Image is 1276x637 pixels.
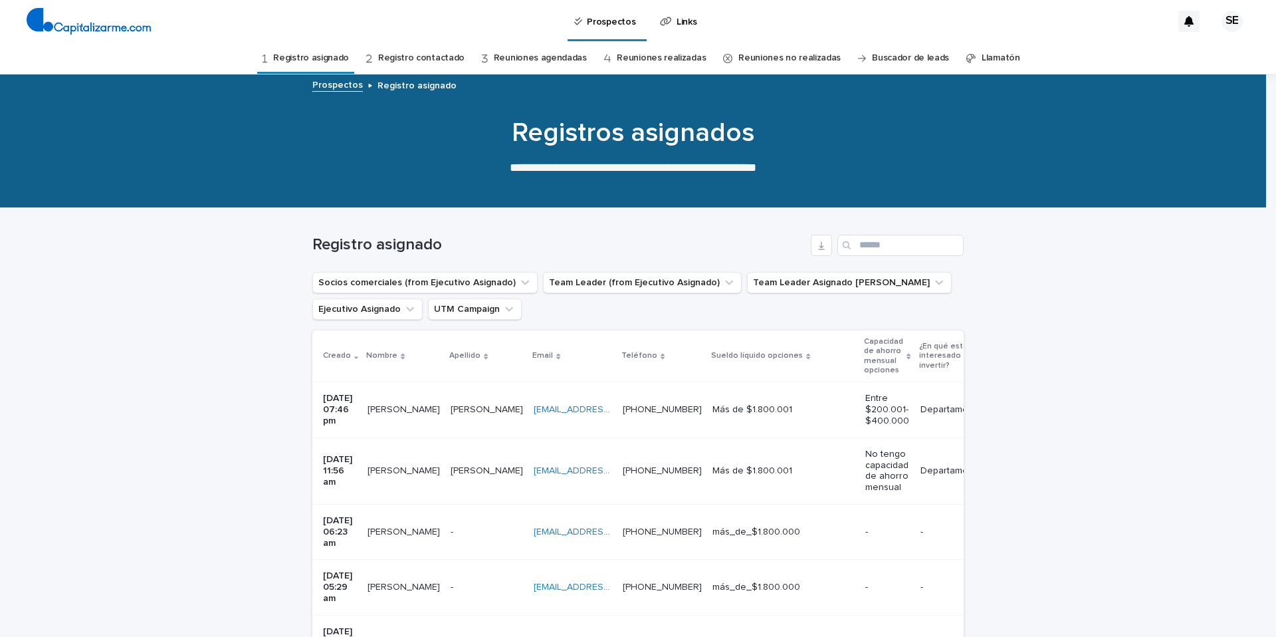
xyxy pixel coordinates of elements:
[920,404,987,416] p: Departamentos
[920,465,987,477] p: Departamentos
[323,454,357,487] p: [DATE] 11:56 am
[865,582,909,593] p: -
[543,272,742,293] button: Team Leader (from Ejecutivo Asignado)
[738,43,841,74] a: Reuniones no realizadas
[323,393,357,426] p: [DATE] 07:46 pm
[377,77,457,92] p: Registro asignado
[308,117,959,149] h1: Registros asignados
[865,449,909,493] p: No tengo capacidad de ahorro mensual
[323,515,357,549] p: [DATE] 06:23 am
[534,405,684,414] a: [EMAIL_ADDRESS][DOMAIN_NAME]
[451,579,456,593] p: -
[323,348,351,363] p: Creado
[532,348,553,363] p: Email
[368,579,443,593] p: Valentin Cantillana
[451,402,526,416] p: [PERSON_NAME]
[1222,11,1243,32] div: SE
[312,299,423,320] button: Ejecutivo Asignado
[312,272,538,293] button: Socios comerciales (from Ejecutivo Asignado)
[712,582,855,593] p: más_de_$1.800.000
[621,348,657,363] p: Teléfono
[920,527,987,538] p: -
[865,527,909,538] p: -
[837,235,964,256] input: Search
[919,339,981,373] p: ¿En qué estás interesado invertir?
[323,571,357,604] p: [DATE] 05:29 am
[366,348,397,363] p: Nombre
[494,43,587,74] a: Reuniones agendadas
[712,404,855,416] p: Más de $1.800.001
[451,463,526,477] p: [PERSON_NAME]
[711,348,803,363] p: Sueldo líquido opciones
[865,393,909,426] p: Entre $200.001- $400.000
[428,299,522,320] button: UTM Campaign
[534,527,684,537] a: [EMAIL_ADDRESS][DOMAIN_NAME]
[534,466,684,475] a: [EMAIL_ADDRESS][DOMAIN_NAME]
[368,402,443,416] p: [PERSON_NAME]
[273,43,349,74] a: Registro asignado
[368,524,443,538] p: Dayneris Leon
[747,272,952,293] button: Team Leader Asignado LLamados
[712,465,855,477] p: Más de $1.800.001
[864,334,903,378] p: Capacidad de ahorro mensual opciones
[623,405,702,414] a: [PHONE_NUMBER]
[872,43,949,74] a: Buscador de leads
[534,582,684,592] a: [EMAIL_ADDRESS][DOMAIN_NAME]
[982,43,1020,74] a: Llamatón
[617,43,706,74] a: Reuniones realizadas
[27,8,151,35] img: 4arMvv9wSvmHTHbXwTim
[712,527,855,538] p: más_de_$1.800.000
[368,463,443,477] p: [PERSON_NAME]
[312,235,805,255] h1: Registro asignado
[623,466,702,475] a: [PHONE_NUMBER]
[451,524,456,538] p: -
[449,348,480,363] p: Apellido
[312,76,363,92] a: Prospectos
[623,527,702,537] a: [PHONE_NUMBER]
[623,582,702,592] a: [PHONE_NUMBER]
[920,582,987,593] p: -
[378,43,465,74] a: Registro contactado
